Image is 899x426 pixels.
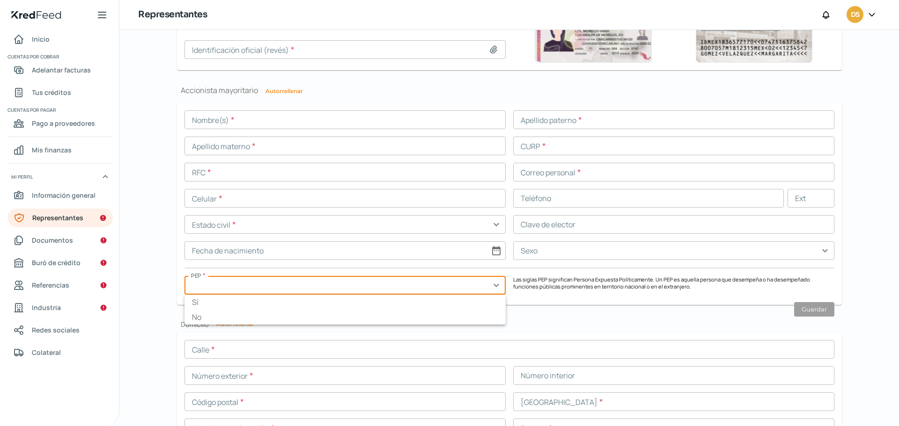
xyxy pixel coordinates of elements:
[7,321,113,339] a: Redes sociales
[32,302,61,313] span: Industria
[32,189,96,201] span: Información general
[32,212,83,224] span: Representantes
[32,117,95,129] span: Pago a proveedores
[7,83,113,102] a: Tus créditos
[32,144,72,156] span: Mis finanzas
[138,8,207,22] h1: Representantes
[7,298,113,317] a: Industria
[216,321,254,327] button: Autorrellenar
[177,85,842,95] h1: Accionista mayoritario
[32,257,81,268] span: Buró de crédito
[32,234,73,246] span: Documentos
[7,52,111,61] span: Cuentas por cobrar
[7,61,113,79] a: Adelantar facturas
[794,302,834,317] button: Guardar
[177,320,842,329] h2: Domicilio
[851,9,859,21] span: DS
[7,106,111,114] span: Cuentas por pagar
[7,186,113,205] a: Información general
[7,209,113,227] a: Representantes
[7,30,113,49] a: Inicio
[184,310,506,325] li: No
[32,347,61,358] span: Colateral
[32,324,80,336] span: Redes sociales
[7,231,113,250] a: Documentos
[191,272,201,280] span: PEP
[32,87,71,98] span: Tus créditos
[184,295,506,310] li: Sí
[7,141,113,159] a: Mis finanzas
[7,343,113,362] a: Colateral
[32,64,91,76] span: Adelantar facturas
[7,114,113,133] a: Pago a proveedores
[32,33,50,45] span: Inicio
[7,253,113,272] a: Buró de crédito
[32,279,69,291] span: Referencias
[513,276,834,290] p: Las siglas PEP significan Persona Expuesta Políticamente. Un PEP es aquella persona que desempeña...
[11,173,33,181] span: Mi perfil
[265,88,303,94] button: Autorrellenar
[7,276,113,295] a: Referencias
